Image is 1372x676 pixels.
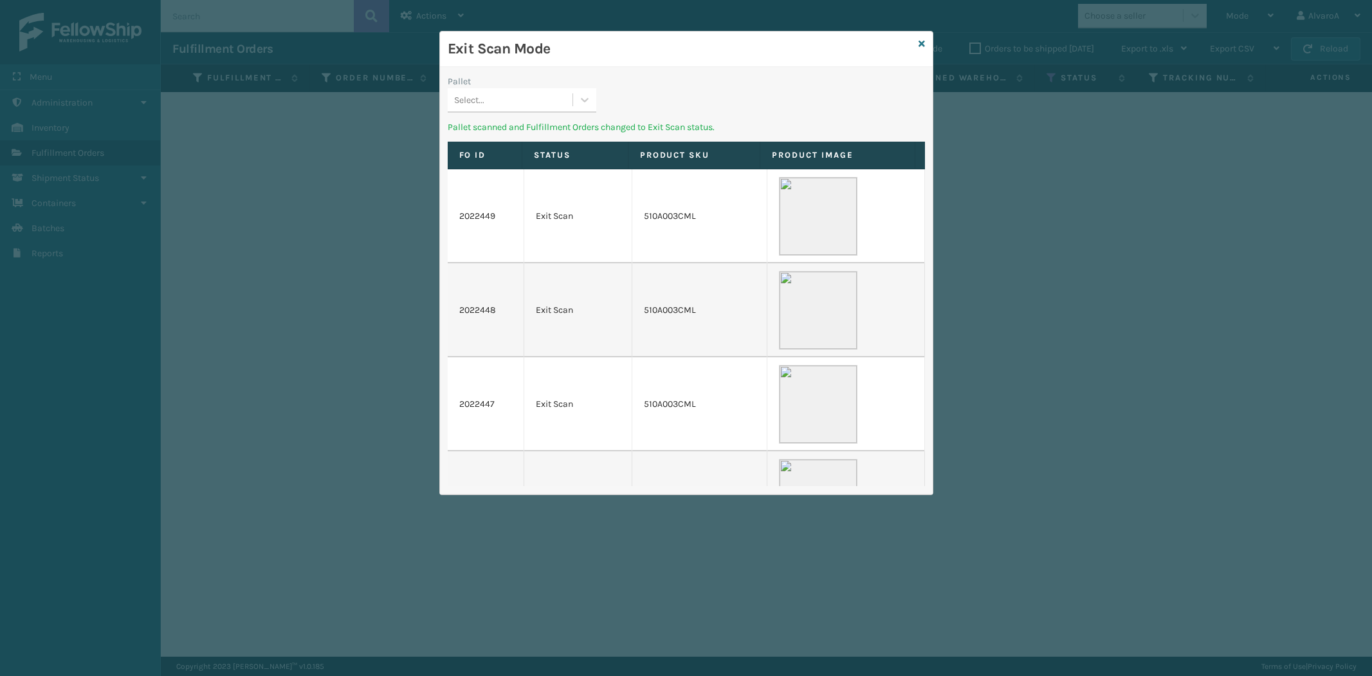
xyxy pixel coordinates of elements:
td: 510A003CML [632,263,767,357]
label: Product Image [772,149,902,161]
label: Pallet [448,75,471,88]
img: 51104088640_40f294f443_o-scaled-700x700.jpg [779,177,857,256]
a: 2022449 [459,210,495,223]
div: Select... [454,93,484,107]
td: 510A003CML [632,169,767,263]
td: Exit Scan [524,263,632,357]
img: 51104088640_40f294f443_o-scaled-700x700.jpg [779,459,857,538]
img: 51104088640_40f294f443_o-scaled-700x700.jpg [779,271,857,350]
td: Exit Scan [524,357,632,451]
label: Status [534,149,616,161]
h3: Exit Scan Mode [448,39,913,59]
a: 2022448 [459,304,496,317]
label: FO ID [459,149,511,161]
td: 510A003CML [632,357,767,451]
label: Product SKU [640,149,749,161]
p: Pallet scanned and Fulfillment Orders changed to Exit Scan status. [448,120,925,134]
a: 2022447 [459,398,495,411]
td: 510A003CML [632,451,767,545]
img: 51104088640_40f294f443_o-scaled-700x700.jpg [779,365,857,444]
td: Exit Scan [524,451,632,545]
td: Exit Scan [524,169,632,263]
